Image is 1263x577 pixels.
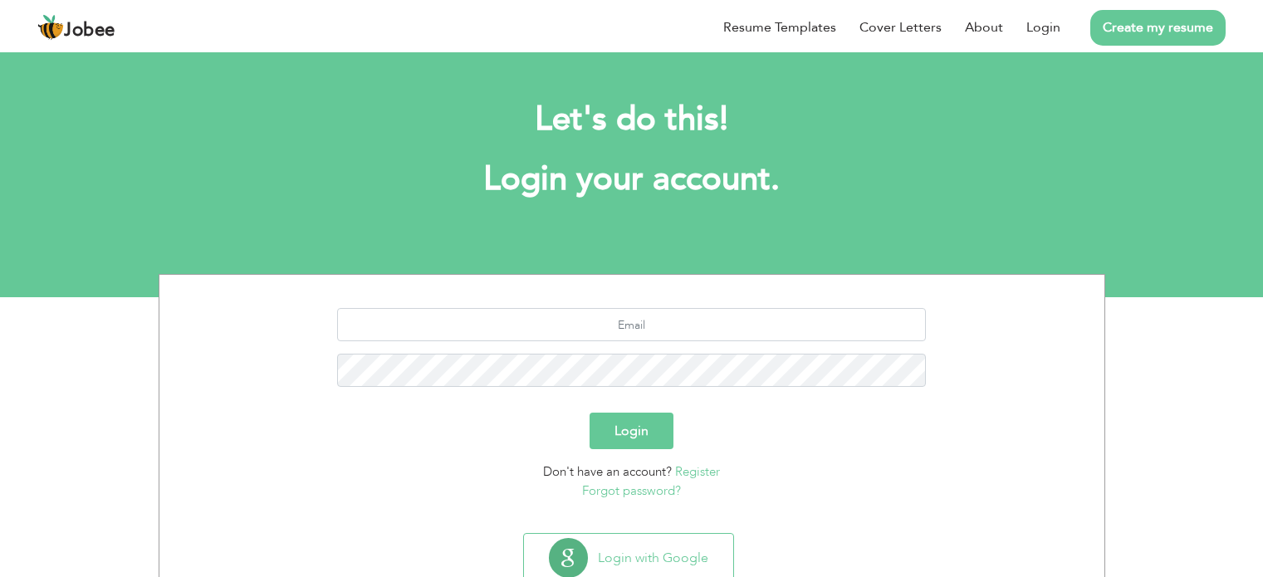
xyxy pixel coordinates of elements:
[184,98,1080,141] h2: Let's do this!
[184,158,1080,201] h1: Login your account.
[675,463,720,480] a: Register
[590,413,673,449] button: Login
[37,14,64,41] img: jobee.io
[582,482,681,499] a: Forgot password?
[543,463,672,480] span: Don't have an account?
[1090,10,1226,46] a: Create my resume
[37,14,115,41] a: Jobee
[64,22,115,40] span: Jobee
[337,308,926,341] input: Email
[1026,17,1060,37] a: Login
[965,17,1003,37] a: About
[859,17,942,37] a: Cover Letters
[723,17,836,37] a: Resume Templates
